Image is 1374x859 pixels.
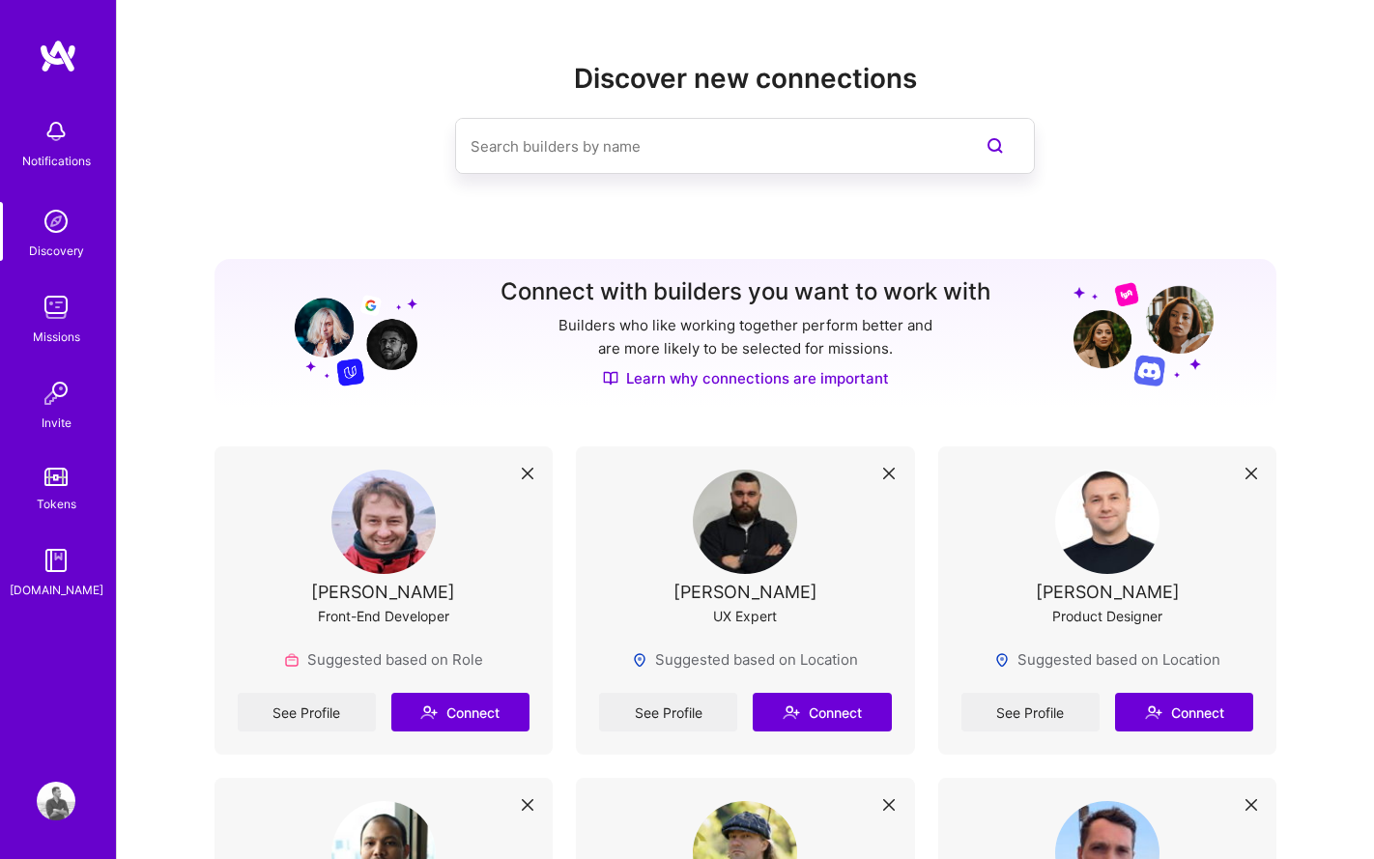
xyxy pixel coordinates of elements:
i: icon Close [522,468,533,479]
a: Learn why connections are important [603,368,889,388]
h2: Discover new connections [215,63,1277,95]
div: UX Expert [713,606,777,626]
img: Locations icon [632,652,647,668]
i: icon Close [522,799,533,811]
img: Locations icon [994,652,1010,668]
i: icon SearchPurple [984,134,1007,157]
div: Suggested based on Location [632,649,858,670]
img: guide book [37,541,75,580]
button: Connect [1115,693,1253,731]
i: icon Connect [1145,703,1162,721]
div: Suggested based on Role [284,649,483,670]
img: teamwork [37,288,75,327]
i: icon Connect [783,703,800,721]
div: [DOMAIN_NAME] [10,580,103,600]
a: See Profile [599,693,737,731]
img: Invite [37,374,75,413]
div: [PERSON_NAME] [673,582,817,602]
button: Connect [753,693,891,731]
img: Discover [603,370,618,387]
img: logo [39,39,77,73]
div: Discovery [29,241,84,261]
div: Product Designer [1052,606,1162,626]
i: icon Close [883,468,895,479]
img: discovery [37,202,75,241]
div: Invite [42,413,72,433]
i: icon Connect [420,703,438,721]
i: icon Close [1245,799,1257,811]
a: See Profile [961,693,1100,731]
img: tokens [44,468,68,486]
div: Tokens [37,494,76,514]
img: User Avatar [693,470,797,574]
p: Builders who like working together perform better and are more likely to be selected for missions. [555,314,936,360]
h3: Connect with builders you want to work with [501,278,990,306]
img: User Avatar [1055,470,1159,574]
input: Search builders by name [471,122,942,171]
img: bell [37,112,75,151]
img: Grow your network [277,280,417,387]
div: Front-End Developer [318,606,449,626]
img: Grow your network [1073,281,1214,387]
i: icon Close [883,799,895,811]
div: Missions [33,327,80,347]
img: User Avatar [331,470,436,574]
button: Connect [391,693,530,731]
img: Role icon [284,652,300,668]
img: User Avatar [37,782,75,820]
a: See Profile [238,693,376,731]
div: Suggested based on Location [994,649,1220,670]
div: [PERSON_NAME] [1036,582,1180,602]
i: icon Close [1245,468,1257,479]
div: [PERSON_NAME] [311,582,455,602]
a: User Avatar [32,782,80,820]
div: Notifications [22,151,91,171]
